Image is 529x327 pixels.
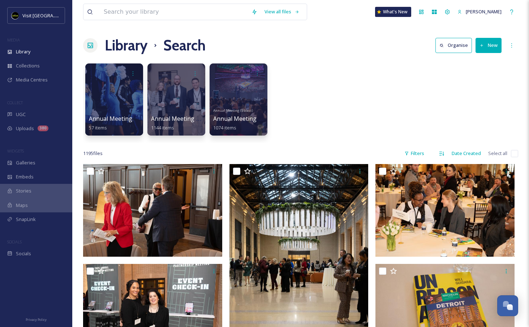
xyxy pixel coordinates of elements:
[435,38,472,53] button: Organise
[151,115,216,131] a: Annual Meeting (Eblast)1144 items
[16,173,34,180] span: Embeds
[100,4,248,20] input: Search your library
[7,37,20,43] span: MEDIA
[448,146,485,160] div: Date Created
[7,239,22,244] span: SOCIALS
[497,295,518,316] button: Open Chat
[7,100,23,105] span: COLLECT
[38,125,48,131] div: 380
[7,148,24,154] span: WIDGETS
[83,164,222,257] img: Annual Meeting (645).jpg
[435,38,476,53] a: Organise
[476,38,502,53] button: New
[466,8,502,15] span: [PERSON_NAME]
[16,250,31,257] span: Socials
[213,108,253,113] span: Annual Meeting (Eblast)
[401,146,428,160] div: Filters
[16,159,35,166] span: Galleries
[488,150,507,157] span: Select all
[16,125,34,132] span: Uploads
[16,202,28,209] span: Maps
[105,35,147,56] a: Library
[163,35,206,56] h1: Search
[16,62,40,69] span: Collections
[26,315,47,323] a: Privacy Policy
[26,317,47,322] span: Privacy Policy
[213,115,271,123] span: Annual Meeting 2025
[16,76,48,83] span: Media Centres
[16,187,31,194] span: Stories
[213,106,271,131] a: Annual Meeting (Eblast)Annual Meeting 20251074 items
[151,115,216,123] span: Annual Meeting (Eblast)
[213,124,236,131] span: 1074 items
[16,48,30,55] span: Library
[375,7,411,17] a: What's New
[261,5,303,19] a: View all files
[89,115,132,131] a: Annual Meeting57 items
[16,216,36,223] span: SnapLink
[89,124,107,131] span: 57 items
[151,124,174,131] span: 1144 items
[83,150,103,157] span: 1195 file s
[22,12,78,19] span: Visit [GEOGRAPHIC_DATA]
[454,5,505,19] a: [PERSON_NAME]
[12,12,19,19] img: VISIT%20DETROIT%20LOGO%20-%20BLACK%20BACKGROUND.png
[16,111,26,118] span: UGC
[375,164,515,257] img: Annual Meeting (643).jpg
[89,115,132,123] span: Annual Meeting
